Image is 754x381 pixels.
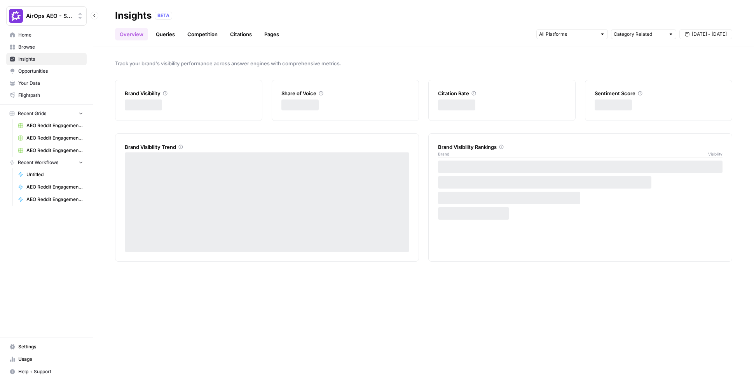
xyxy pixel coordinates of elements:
a: Home [6,29,87,41]
span: Brand [438,151,449,157]
input: Category Related [614,30,665,38]
a: AEO Reddit Engagement (6) [14,132,87,144]
span: Home [18,31,83,38]
input: All Platforms [539,30,597,38]
a: Untitled [14,168,87,181]
span: Recent Grids [18,110,46,117]
a: AEO Reddit Engagement (4) [14,119,87,132]
button: Help + Support [6,365,87,378]
span: AEO Reddit Engagement (6) [26,135,83,142]
img: AirOps AEO - Single Brand (Gong) Logo [9,9,23,23]
span: Untitled [26,171,83,178]
span: Opportunities [18,68,83,75]
button: Workspace: AirOps AEO - Single Brand (Gong) [6,6,87,26]
button: [DATE] - [DATE] [679,29,732,39]
span: Flightpath [18,92,83,99]
span: AEO Reddit Engagement - Fork [26,184,83,190]
div: Sentiment Score [595,89,723,97]
span: Track your brand's visibility performance across answer engines with comprehensive metrics. [115,59,732,67]
a: AEO Reddit Engagement - Fork [14,193,87,206]
span: AEO Reddit Engagement (7) [26,147,83,154]
span: AEO Reddit Engagement (4) [26,122,83,129]
span: Insights [18,56,83,63]
span: Help + Support [18,368,83,375]
a: Settings [6,341,87,353]
span: Visibility [708,151,723,157]
a: Competition [183,28,222,40]
a: Flightpath [6,89,87,101]
a: Usage [6,353,87,365]
div: Insights [115,9,152,22]
span: Settings [18,343,83,350]
span: [DATE] - [DATE] [692,31,727,38]
span: Recent Workflows [18,159,58,166]
a: Citations [225,28,257,40]
span: AirOps AEO - Single Brand (Gong) [26,12,73,20]
button: Recent Workflows [6,157,87,168]
span: AEO Reddit Engagement - Fork [26,196,83,203]
div: Brand Visibility Rankings [438,143,723,151]
a: Queries [151,28,180,40]
span: Your Data [18,80,83,87]
a: Browse [6,41,87,53]
span: Usage [18,356,83,363]
a: AEO Reddit Engagement (7) [14,144,87,157]
a: Overview [115,28,148,40]
span: Browse [18,44,83,51]
a: Insights [6,53,87,65]
div: BETA [155,12,172,19]
a: Opportunities [6,65,87,77]
a: AEO Reddit Engagement - Fork [14,181,87,193]
div: Brand Visibility Trend [125,143,409,151]
div: Citation Rate [438,89,566,97]
a: Pages [260,28,284,40]
button: Recent Grids [6,108,87,119]
a: Your Data [6,77,87,89]
div: Share of Voice [281,89,409,97]
div: Brand Visibility [125,89,253,97]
